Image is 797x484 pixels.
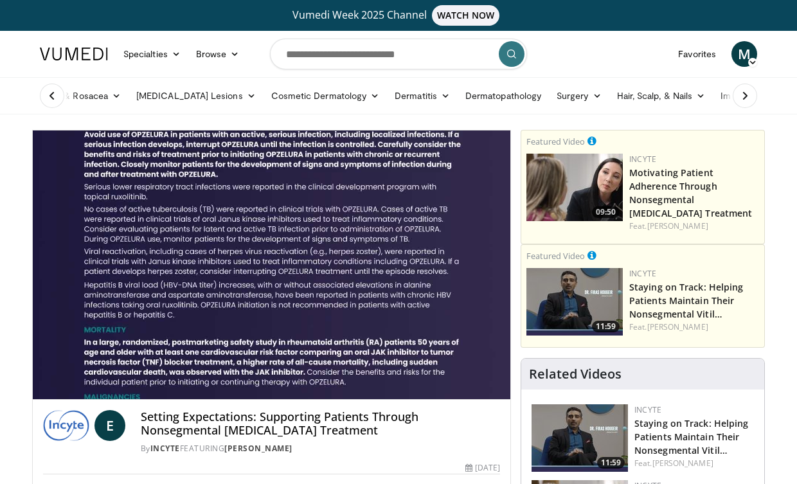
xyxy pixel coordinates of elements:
[647,321,708,332] a: [PERSON_NAME]
[647,220,708,231] a: [PERSON_NAME]
[141,410,500,438] h4: Setting Expectations: Supporting Patients Through Nonsegmental [MEDICAL_DATA] Treatment
[529,366,622,382] h4: Related Videos
[264,83,387,109] a: Cosmetic Dermatology
[129,83,264,109] a: [MEDICAL_DATA] Lesions
[270,39,527,69] input: Search topics, interventions
[670,41,724,67] a: Favorites
[629,281,744,320] a: Staying on Track: Helping Patients Maintain Their Nonsegmental Vitil…
[629,154,656,165] a: Incyte
[592,206,620,218] span: 09:50
[42,5,755,26] a: Vumedi Week 2025 ChannelWATCH NOW
[116,41,188,67] a: Specialties
[597,457,625,469] span: 11:59
[43,410,89,441] img: Incyte
[465,462,500,474] div: [DATE]
[609,83,713,109] a: Hair, Scalp, & Nails
[526,154,623,221] img: 39505ded-af48-40a4-bb84-dee7792dcfd5.png.150x105_q85_crop-smart_upscale.jpg
[458,83,549,109] a: Dermatopathology
[634,404,661,415] a: Incyte
[731,41,757,67] a: M
[432,5,500,26] span: WATCH NOW
[526,268,623,336] img: fe0751a3-754b-4fa7-bfe3-852521745b57.png.150x105_q85_crop-smart_upscale.jpg
[629,268,656,279] a: Incyte
[629,220,759,232] div: Feat.
[40,48,108,60] img: VuMedi Logo
[549,83,609,109] a: Surgery
[188,41,247,67] a: Browse
[526,268,623,336] a: 11:59
[526,250,585,262] small: Featured Video
[532,404,628,472] a: 11:59
[32,83,129,109] a: Acne & Rosacea
[526,154,623,221] a: 09:50
[387,83,458,109] a: Dermatitis
[526,136,585,147] small: Featured Video
[33,130,510,400] video-js: Video Player
[634,458,754,469] div: Feat.
[629,166,752,219] a: Motivating Patient Adherence Through Nonsegmental [MEDICAL_DATA] Treatment
[592,321,620,332] span: 11:59
[224,443,292,454] a: [PERSON_NAME]
[634,417,749,456] a: Staying on Track: Helping Patients Maintain Their Nonsegmental Vitil…
[629,321,759,333] div: Feat.
[532,404,628,472] img: fe0751a3-754b-4fa7-bfe3-852521745b57.png.150x105_q85_crop-smart_upscale.jpg
[150,443,180,454] a: Incyte
[141,443,500,454] div: By FEATURING
[94,410,125,441] a: E
[652,458,713,469] a: [PERSON_NAME]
